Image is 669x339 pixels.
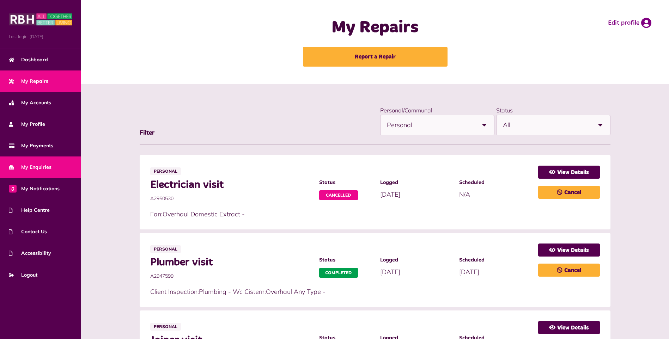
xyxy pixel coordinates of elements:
[459,256,531,264] span: Scheduled
[380,268,400,276] span: [DATE]
[380,179,452,186] span: Logged
[150,287,531,296] p: Client Inspection:Plumbing - Wc Cistern:Overhaul Any Type -
[503,115,590,135] span: All
[150,209,531,219] p: Fan:Overhaul Domestic Extract -
[459,268,479,276] span: [DATE]
[150,167,181,175] span: Personal
[380,256,452,264] span: Logged
[150,245,181,253] span: Personal
[9,12,72,26] img: MyRBH
[303,47,448,67] a: Report a Repair
[9,99,51,106] span: My Accounts
[380,107,432,114] label: Personal/Communal
[459,190,470,198] span: N/A
[319,190,358,200] span: Cancelled
[9,78,48,85] span: My Repairs
[496,107,513,114] label: Status
[538,166,600,179] a: View Details
[380,190,400,198] span: [DATE]
[9,249,51,257] span: Accessibility
[9,207,50,214] span: Help Centre
[9,185,17,192] span: 0
[608,18,651,28] a: Edit profile
[150,195,312,202] span: A2950530
[150,323,181,331] span: Personal
[319,268,358,278] span: Completed
[9,56,48,63] span: Dashboard
[387,115,474,135] span: Personal
[538,264,600,277] a: Cancel
[459,179,531,186] span: Scheduled
[235,18,515,38] h1: My Repairs
[150,272,312,280] span: A2947599
[319,256,373,264] span: Status
[9,228,47,235] span: Contact Us
[319,179,373,186] span: Status
[9,33,72,40] span: Last login: [DATE]
[9,271,37,279] span: Logout
[150,179,312,191] span: Electrician visit
[538,186,600,199] a: Cancel
[140,130,154,136] span: Filter
[9,142,53,149] span: My Payments
[538,244,600,257] a: View Details
[9,164,51,171] span: My Enquiries
[9,185,60,192] span: My Notifications
[9,121,45,128] span: My Profile
[538,321,600,334] a: View Details
[150,256,312,269] span: Plumber visit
